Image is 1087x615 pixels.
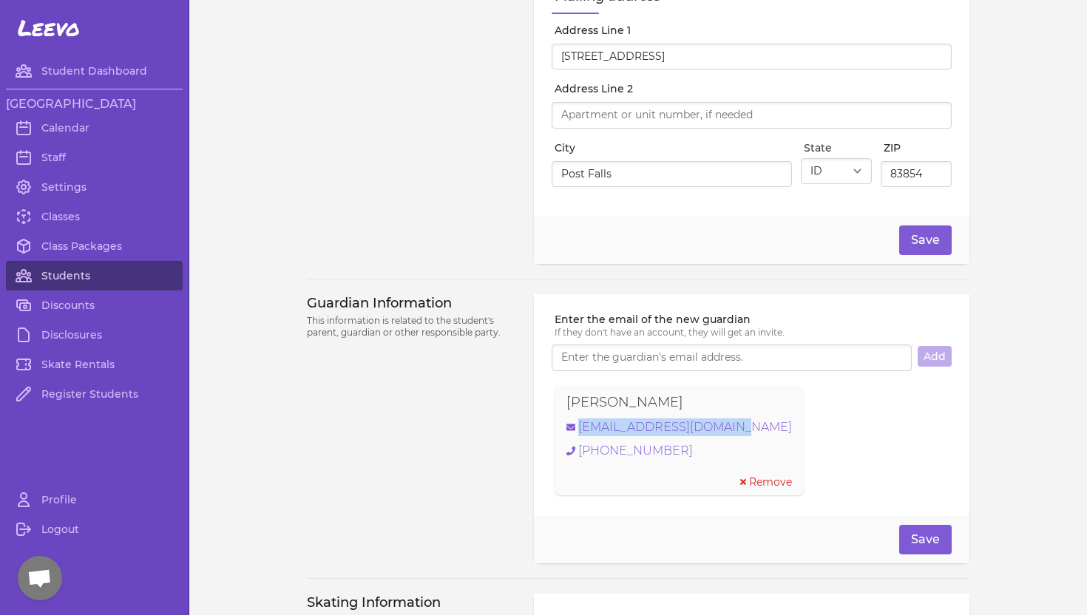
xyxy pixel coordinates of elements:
[6,56,183,86] a: Student Dashboard
[307,294,516,312] h3: Guardian Information
[6,113,183,143] a: Calendar
[749,475,792,489] span: Remove
[555,23,952,38] label: Address Line 1
[6,350,183,379] a: Skate Rentals
[6,95,183,113] h3: [GEOGRAPHIC_DATA]
[6,379,183,409] a: Register Students
[307,315,516,339] p: This information is related to the student's parent, guardian or other responsible party.
[6,143,183,172] a: Staff
[740,475,792,489] button: Remove
[6,261,183,290] a: Students
[555,140,792,155] label: City
[555,312,952,327] label: Enter the email of the new guardian
[552,102,952,129] input: Apartment or unit number, if needed
[566,418,792,436] a: [EMAIL_ADDRESS][DOMAIN_NAME]
[18,556,62,600] a: Open chat
[555,327,952,339] p: If they don't have an account, they will get an invite.
[6,290,183,320] a: Discounts
[899,525,952,554] button: Save
[6,514,183,544] a: Logout
[6,202,183,231] a: Classes
[566,442,792,460] a: [PHONE_NUMBER]
[6,231,183,261] a: Class Packages
[307,594,516,611] h3: Skating Information
[555,81,952,96] label: Address Line 2
[918,346,952,367] button: Add
[6,320,183,350] a: Disclosures
[552,344,912,371] input: Enter the guardian's email address.
[6,485,183,514] a: Profile
[566,392,683,412] p: [PERSON_NAME]
[804,140,872,155] label: State
[552,44,952,70] input: Start typing your address...
[6,172,183,202] a: Settings
[899,225,952,255] button: Save
[18,15,80,41] span: Leevo
[884,140,952,155] label: ZIP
